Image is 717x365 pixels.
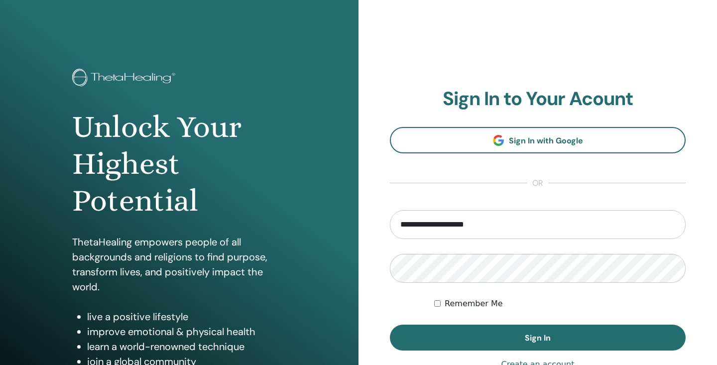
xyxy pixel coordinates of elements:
[87,339,286,354] li: learn a world-renowned technique
[390,325,686,351] button: Sign In
[87,309,286,324] li: live a positive lifestyle
[527,177,548,189] span: or
[72,109,286,220] h1: Unlock Your Highest Potential
[434,298,686,310] div: Keep me authenticated indefinitely or until I manually logout
[509,135,583,146] span: Sign In with Google
[445,298,503,310] label: Remember Me
[87,324,286,339] li: improve emotional & physical health
[390,127,686,153] a: Sign In with Google
[72,235,286,294] p: ThetaHealing empowers people of all backgrounds and religions to find purpose, transform lives, a...
[390,88,686,111] h2: Sign In to Your Acount
[525,333,551,343] span: Sign In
